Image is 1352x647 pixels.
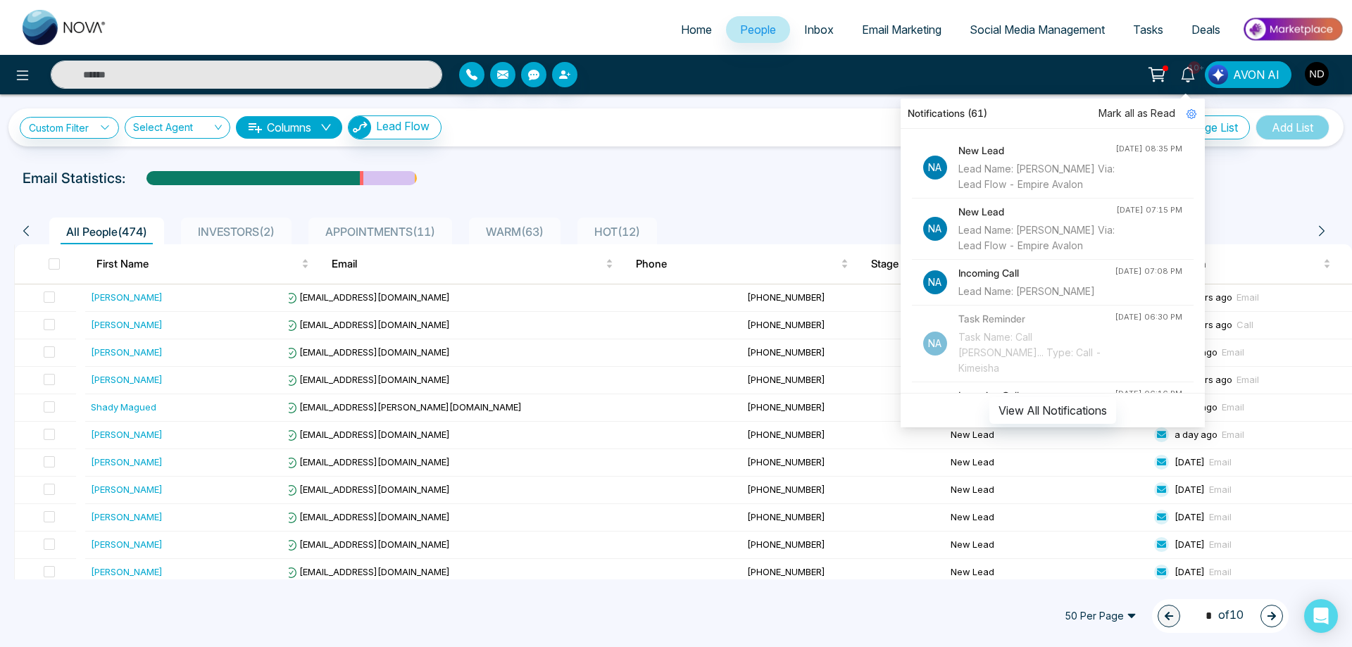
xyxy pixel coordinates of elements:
[747,401,825,413] span: [PHONE_NUMBER]
[1197,606,1244,625] span: of 10
[945,449,1148,477] td: New Lead
[91,290,163,304] div: [PERSON_NAME]
[480,225,549,239] span: WARM ( 63 )
[91,400,156,414] div: Shady Magued
[91,427,163,441] div: [PERSON_NAME]
[989,403,1116,415] a: View All Notifications
[1208,65,1228,84] img: Lead Flow
[1115,311,1182,323] div: [DATE] 06:30 PM
[747,511,825,522] span: [PHONE_NUMBER]
[1305,62,1329,86] img: User Avatar
[747,346,825,358] span: [PHONE_NUMBER]
[958,284,1115,299] div: Lead Name: [PERSON_NAME]
[958,143,1115,158] h4: New Lead
[747,539,825,550] span: [PHONE_NUMBER]
[1205,61,1291,88] button: AVON AI
[923,156,947,180] p: Na
[1175,429,1218,440] span: a day ago
[1171,61,1205,86] a: 10+
[96,256,299,272] span: First Name
[1164,115,1250,139] button: Manage List
[20,117,119,139] a: Custom Filter
[747,374,825,385] span: [PHONE_NUMBER]
[1222,401,1244,413] span: Email
[1095,244,1352,284] th: Last Communication
[85,244,320,284] th: First Name
[1237,291,1259,303] span: Email
[958,222,1116,253] div: Lead Name: [PERSON_NAME] Via: Lead Flow - Empire Avalon
[923,270,947,294] p: Na
[285,511,450,522] span: [EMAIL_ADDRESS][DOMAIN_NAME]
[1175,511,1205,522] span: [DATE]
[970,23,1105,37] span: Social Media Management
[747,566,825,577] span: [PHONE_NUMBER]
[349,116,371,139] img: Lead Flow
[1098,106,1175,121] span: Mark all as Read
[1119,16,1177,43] a: Tasks
[848,16,956,43] a: Email Marketing
[1237,374,1259,385] span: Email
[871,256,1073,272] span: Stage
[1222,346,1244,358] span: Email
[726,16,790,43] a: People
[91,565,163,579] div: [PERSON_NAME]
[1177,16,1234,43] a: Deals
[285,346,450,358] span: [EMAIL_ADDRESS][DOMAIN_NAME]
[945,532,1148,559] td: New Lead
[945,477,1148,504] td: New Lead
[790,16,848,43] a: Inbox
[1237,319,1253,330] span: Call
[862,23,941,37] span: Email Marketing
[589,225,646,239] span: HOT ( 12 )
[1209,484,1232,495] span: Email
[625,244,860,284] th: Phone
[285,374,450,385] span: [EMAIL_ADDRESS][DOMAIN_NAME]
[1188,61,1201,74] span: 10+
[681,23,712,37] span: Home
[1116,204,1182,216] div: [DATE] 07:15 PM
[285,429,450,440] span: [EMAIL_ADDRESS][DOMAIN_NAME]
[1209,456,1232,467] span: Email
[989,397,1116,424] button: View All Notifications
[285,319,450,330] span: [EMAIL_ADDRESS][DOMAIN_NAME]
[958,161,1115,192] div: Lead Name: [PERSON_NAME] Via: Lead Flow - Empire Avalon
[860,244,1095,284] th: Stage
[747,429,825,440] span: [PHONE_NUMBER]
[945,559,1148,586] td: New Lead
[91,345,163,359] div: [PERSON_NAME]
[958,388,1115,403] h4: Incoming Call
[923,217,947,241] p: Na
[958,204,1116,220] h4: New Lead
[747,291,825,303] span: [PHONE_NUMBER]
[747,484,825,495] span: [PHONE_NUMBER]
[285,566,450,577] span: [EMAIL_ADDRESS][DOMAIN_NAME]
[1115,265,1182,277] div: [DATE] 07:08 PM
[23,10,107,45] img: Nova CRM Logo
[91,537,163,551] div: [PERSON_NAME]
[1115,143,1182,155] div: [DATE] 08:35 PM
[320,244,625,284] th: Email
[91,318,163,332] div: [PERSON_NAME]
[61,225,153,239] span: All People ( 474 )
[236,116,342,139] button: Columnsdown
[901,99,1205,129] div: Notifications (61)
[1233,66,1279,83] span: AVON AI
[192,225,280,239] span: INVESTORS ( 2 )
[342,115,442,139] a: Lead FlowLead Flow
[91,455,163,469] div: [PERSON_NAME]
[1106,256,1320,272] span: Last Communication
[91,372,163,387] div: [PERSON_NAME]
[1175,539,1205,550] span: [DATE]
[804,23,834,37] span: Inbox
[285,484,450,495] span: [EMAIL_ADDRESS][DOMAIN_NAME]
[376,119,430,133] span: Lead Flow
[958,311,1115,327] h4: Task Reminder
[636,256,838,272] span: Phone
[1055,605,1146,627] span: 50 Per Page
[958,265,1115,281] h4: Incoming Call
[1222,429,1244,440] span: Email
[1133,23,1163,37] span: Tasks
[1304,599,1338,633] div: Open Intercom Messenger
[1241,13,1344,45] img: Market-place.gif
[320,225,441,239] span: APPOINTMENTS ( 11 )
